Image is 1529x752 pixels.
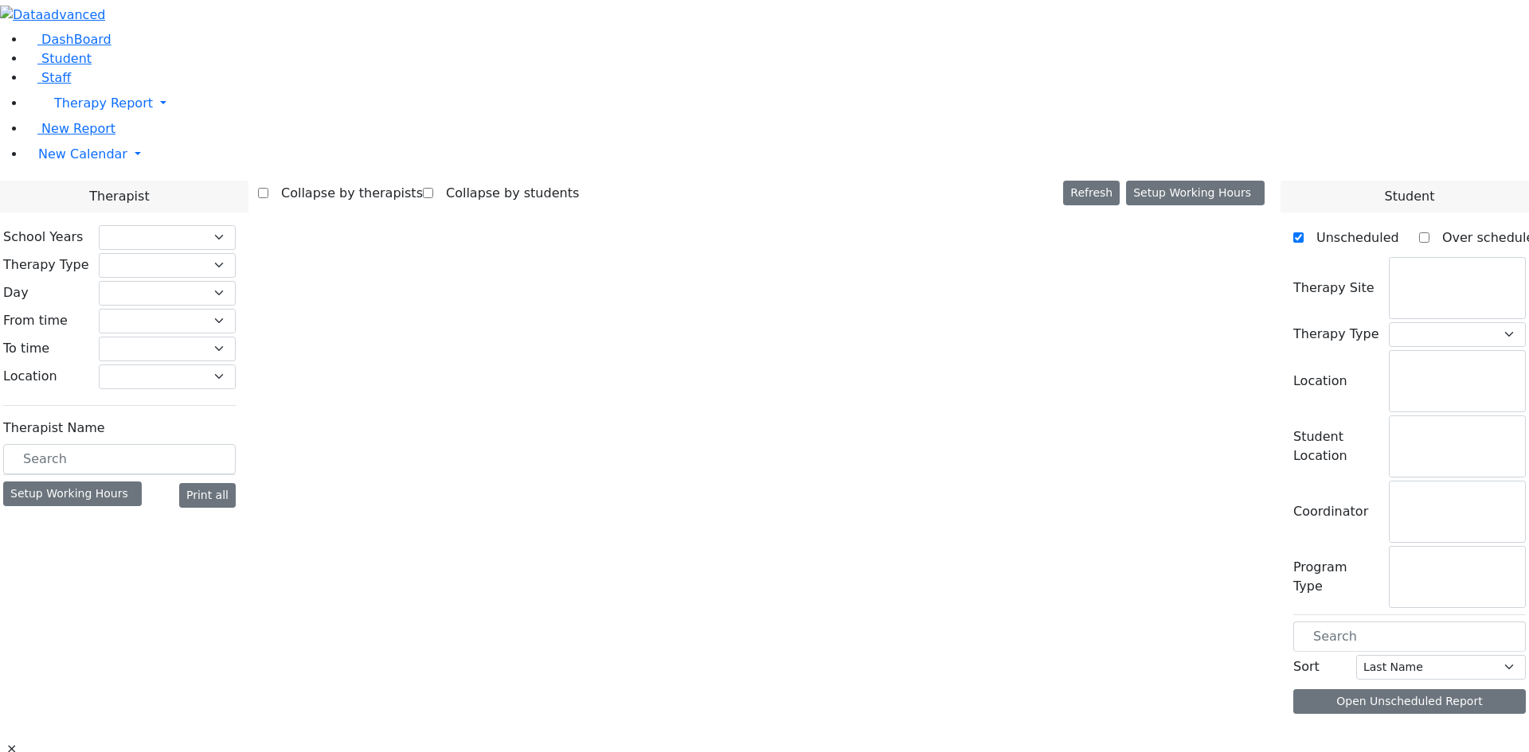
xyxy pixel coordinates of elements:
span: Staff [41,70,71,85]
label: Coordinator [1293,502,1368,521]
label: Sort [1293,657,1320,676]
input: Search [1293,621,1526,652]
label: Program Type [1293,558,1379,596]
label: Therapist Name [3,419,105,438]
a: Student [25,51,92,66]
span: DashBoard [41,32,111,47]
label: Location [1293,372,1347,391]
label: Location [3,367,57,386]
input: Search [3,444,236,474]
span: Student [41,51,92,66]
a: New Report [25,121,115,136]
label: Therapy Type [1293,325,1379,344]
span: Student [1384,187,1434,206]
a: Therapy Report [25,88,1529,119]
label: Collapse by students [433,181,579,206]
div: Setup Working Hours [3,481,142,506]
button: Refresh [1063,181,1120,205]
span: Therapy Report [54,95,153,111]
label: School Years [3,228,83,247]
span: New Calendar [38,146,127,162]
button: Setup Working Hours [1126,181,1265,205]
label: Therapy Site [1293,279,1375,298]
label: Student Location [1293,427,1379,466]
label: Day [3,283,29,302]
a: New Calendar [25,138,1529,170]
label: From time [3,311,68,330]
label: Therapy Type [3,255,89,275]
button: Open Unscheduled Report [1293,689,1526,714]
button: Print all [179,483,236,508]
a: DashBoard [25,32,111,47]
a: Staff [25,70,71,85]
span: New Report [41,121,115,136]
span: Therapist [89,187,149,206]
label: Collapse by therapists [268,181,423,206]
label: Unscheduled [1304,225,1399,251]
label: To time [3,339,49,358]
